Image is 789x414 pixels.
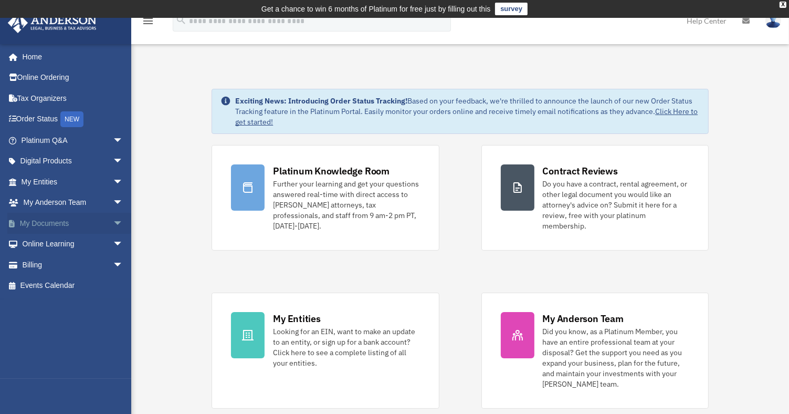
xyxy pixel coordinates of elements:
div: Contract Reviews [543,164,618,178]
a: Order StatusNEW [7,109,139,130]
div: Looking for an EIN, want to make an update to an entity, or sign up for a bank account? Click her... [273,326,419,368]
span: arrow_drop_down [113,130,134,151]
i: menu [142,15,154,27]
a: My Anderson Team Did you know, as a Platinum Member, you have an entire professional team at your... [481,293,709,409]
i: search [175,14,187,26]
a: Platinum Q&Aarrow_drop_down [7,130,139,151]
a: My Documentsarrow_drop_down [7,213,139,234]
a: Click Here to get started! [235,107,698,127]
div: My Anderson Team [543,312,624,325]
a: My Anderson Teamarrow_drop_down [7,192,139,213]
a: Online Learningarrow_drop_down [7,234,139,255]
span: arrow_drop_down [113,171,134,193]
a: Home [7,46,134,67]
div: My Entities [273,312,320,325]
div: close [780,2,786,8]
a: Digital Productsarrow_drop_down [7,151,139,172]
span: arrow_drop_down [113,254,134,276]
div: Do you have a contract, rental agreement, or other legal document you would like an attorney's ad... [543,179,689,231]
strong: Exciting News: Introducing Order Status Tracking! [235,96,407,106]
div: Platinum Knowledge Room [273,164,390,178]
a: Tax Organizers [7,88,139,109]
span: arrow_drop_down [113,192,134,214]
img: User Pic [765,13,781,28]
span: arrow_drop_down [113,213,134,234]
img: Anderson Advisors Platinum Portal [5,13,100,33]
span: arrow_drop_down [113,234,134,255]
a: My Entitiesarrow_drop_down [7,171,139,192]
a: Contract Reviews Do you have a contract, rental agreement, or other legal document you would like... [481,145,709,251]
a: survey [495,3,528,15]
a: Billingarrow_drop_down [7,254,139,275]
a: Events Calendar [7,275,139,296]
div: Get a chance to win 6 months of Platinum for free just by filling out this [261,3,491,15]
a: menu [142,18,154,27]
div: Based on your feedback, we're thrilled to announce the launch of our new Order Status Tracking fe... [235,96,699,127]
a: Online Ordering [7,67,139,88]
span: arrow_drop_down [113,151,134,172]
div: Did you know, as a Platinum Member, you have an entire professional team at your disposal? Get th... [543,326,689,389]
a: Platinum Knowledge Room Further your learning and get your questions answered real-time with dire... [212,145,439,251]
div: Further your learning and get your questions answered real-time with direct access to [PERSON_NAM... [273,179,419,231]
div: NEW [60,111,83,127]
a: My Entities Looking for an EIN, want to make an update to an entity, or sign up for a bank accoun... [212,293,439,409]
